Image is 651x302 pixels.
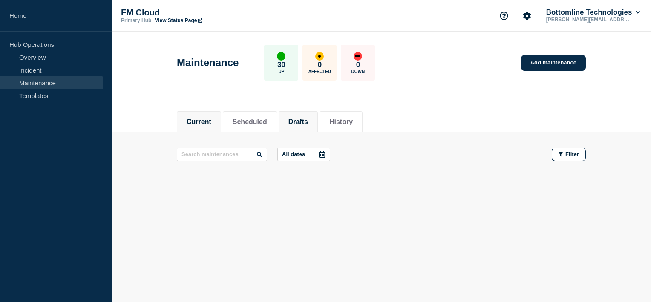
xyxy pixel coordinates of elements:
button: Support [495,7,513,25]
p: Affected [308,69,331,74]
a: View Status Page [155,17,202,23]
p: Up [278,69,284,74]
button: Current [187,118,211,126]
div: up [277,52,285,61]
a: Add maintenance [521,55,586,71]
p: 0 [318,61,322,69]
span: Filter [565,151,579,157]
input: Search maintenances [177,148,267,161]
p: Down [351,69,365,74]
p: 30 [277,61,285,69]
button: History [329,118,353,126]
p: All dates [282,151,305,157]
button: Filter [552,148,586,161]
p: FM Cloud [121,8,291,17]
div: affected [315,52,324,61]
p: [PERSON_NAME][EMAIL_ADDRESS][DOMAIN_NAME] [544,17,633,23]
button: Account settings [518,7,536,25]
button: All dates [277,148,330,161]
h1: Maintenance [177,57,239,69]
button: Drafts [288,118,308,126]
p: 0 [356,61,360,69]
button: Scheduled [233,118,267,126]
div: down [354,52,362,61]
button: Bottomline Technologies [544,8,642,17]
p: Primary Hub [121,17,151,23]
